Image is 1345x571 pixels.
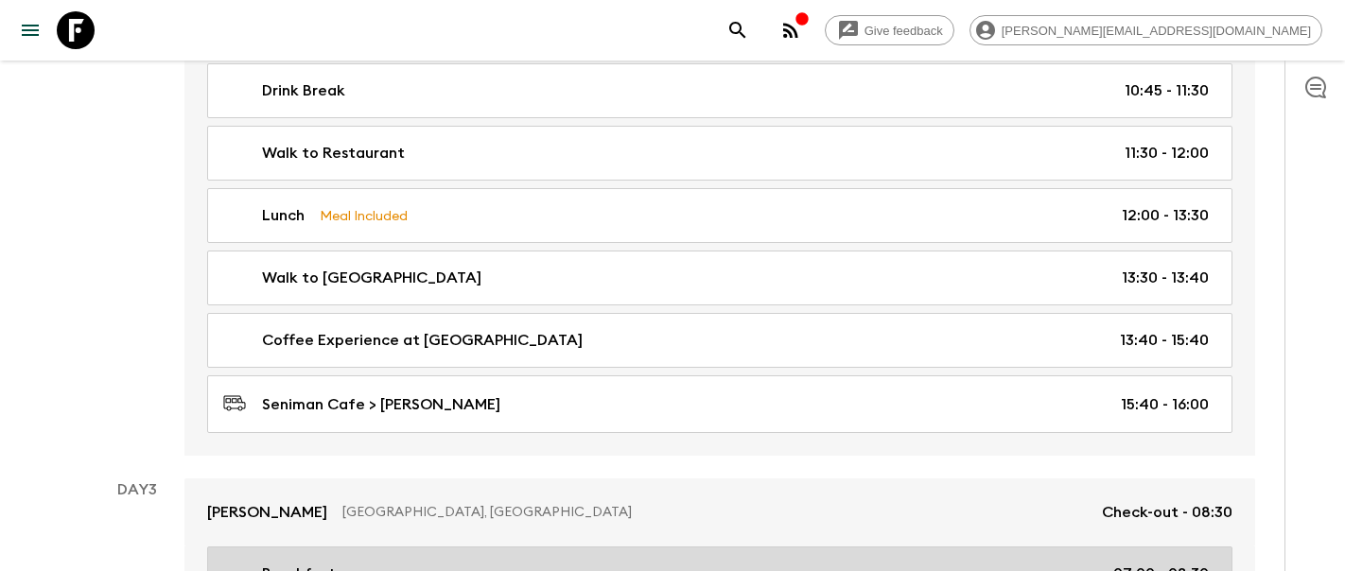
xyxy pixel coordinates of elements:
a: Drink Break10:45 - 11:30 [207,63,1232,118]
p: [GEOGRAPHIC_DATA], [GEOGRAPHIC_DATA] [342,503,1087,522]
p: 13:30 - 13:40 [1122,267,1209,289]
a: Walk to [GEOGRAPHIC_DATA]13:30 - 13:40 [207,251,1232,305]
button: search adventures [719,11,757,49]
p: Walk to [GEOGRAPHIC_DATA] [262,267,481,289]
a: Give feedback [825,15,954,45]
button: menu [11,11,49,49]
div: [PERSON_NAME][EMAIL_ADDRESS][DOMAIN_NAME] [969,15,1322,45]
a: [PERSON_NAME][GEOGRAPHIC_DATA], [GEOGRAPHIC_DATA]Check-out - 08:30 [184,478,1255,546]
span: Give feedback [854,24,953,38]
p: 12:00 - 13:30 [1122,204,1209,227]
a: Seniman Cafe > [PERSON_NAME]15:40 - 16:00 [207,375,1232,433]
p: 10:45 - 11:30 [1125,79,1209,102]
a: Coffee Experience at [GEOGRAPHIC_DATA]13:40 - 15:40 [207,313,1232,368]
p: Drink Break [262,79,345,102]
p: [PERSON_NAME] [207,501,327,524]
p: 11:30 - 12:00 [1125,142,1209,164]
p: Seniman Cafe > [PERSON_NAME] [262,393,500,416]
a: Walk to Restaurant11:30 - 12:00 [207,126,1232,181]
p: Walk to Restaurant [262,142,405,164]
p: 15:40 - 16:00 [1121,393,1209,416]
a: LunchMeal Included12:00 - 13:30 [207,188,1232,243]
p: 13:40 - 15:40 [1120,329,1209,352]
span: [PERSON_NAME][EMAIL_ADDRESS][DOMAIN_NAME] [991,24,1321,38]
p: Day 3 [90,478,184,501]
p: Meal Included [320,205,408,226]
p: Check-out - 08:30 [1102,501,1232,524]
p: Lunch [262,204,305,227]
p: Coffee Experience at [GEOGRAPHIC_DATA] [262,329,583,352]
